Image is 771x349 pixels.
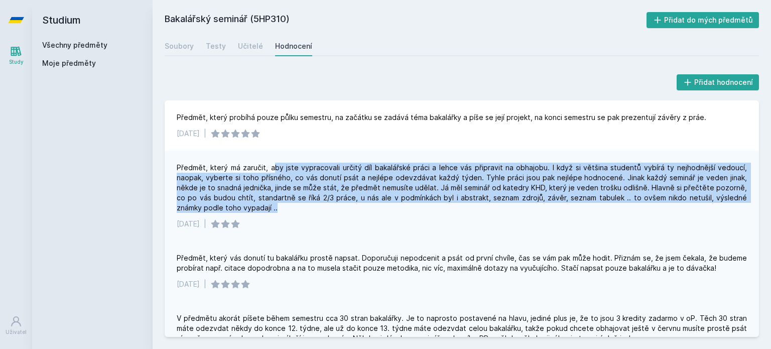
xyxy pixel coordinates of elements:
[9,58,24,66] div: Study
[165,12,647,28] h2: Bakalářský seminář (5HP310)
[177,253,747,273] div: Předmět, který vás donutí tu bakalářku prostě napsat. Doporučuji nepodcenit a psát od první chvíl...
[177,219,200,229] div: [DATE]
[238,36,263,56] a: Učitelé
[42,58,96,68] span: Moje předměty
[42,41,107,49] a: Všechny předměty
[647,12,759,28] button: Přidat do mých předmětů
[177,313,747,343] div: V předmětu akorát píšete během semestru cca 30 stran bakalářky. Je to naprosto postavené na hlavu...
[6,328,27,336] div: Uživatel
[177,112,706,123] div: Předmět, který probíhá pouze půlku semestru, na začátku se zadává téma bakalářky a píše se její p...
[177,129,200,139] div: [DATE]
[677,74,759,90] button: Přidat hodnocení
[165,41,194,51] div: Soubory
[275,41,312,51] div: Hodnocení
[204,129,206,139] div: |
[2,40,30,71] a: Study
[165,36,194,56] a: Soubory
[2,310,30,341] a: Uživatel
[206,36,226,56] a: Testy
[177,163,747,213] div: Předmět, který má zaručit, aby jste vypracovali určitý díl bakalářské práci a lehce vás připravit...
[204,219,206,229] div: |
[238,41,263,51] div: Učitelé
[206,41,226,51] div: Testy
[275,36,312,56] a: Hodnocení
[204,279,206,289] div: |
[177,279,200,289] div: [DATE]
